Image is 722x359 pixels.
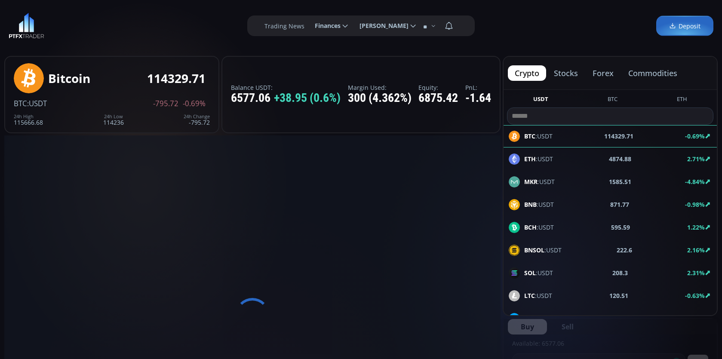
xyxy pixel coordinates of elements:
[9,13,44,39] img: LOGO
[524,291,535,300] b: LTC
[14,114,43,119] div: 24h High
[524,268,553,277] span: :USDT
[524,178,538,186] b: MKR
[687,246,705,254] b: 2.16%
[547,65,585,81] button: stocks
[418,84,458,91] label: Equity:
[524,155,536,163] b: ETH
[147,72,206,85] div: 114329.71
[524,200,554,209] span: :USDT
[524,200,537,209] b: BNB
[465,84,491,91] label: PnL:
[14,114,43,126] div: 115666.68
[231,92,341,105] div: 6577.06
[612,268,628,277] b: 208.3
[524,154,553,163] span: :USDT
[687,223,705,231] b: 1.22%
[524,223,554,232] span: :USDT
[353,17,409,34] span: [PERSON_NAME]
[613,314,628,323] b: 26.02
[524,314,556,323] span: :USDT
[184,114,210,119] div: 24h Change
[465,92,491,105] div: -1.64
[524,269,536,277] b: SOL
[524,314,538,322] b: LINK
[103,114,124,126] div: 114236
[586,65,621,81] button: forex
[524,291,552,300] span: :USDT
[153,100,178,107] span: -795.72
[524,223,537,231] b: BCH
[48,72,90,85] div: Bitcoin
[609,291,628,300] b: 120.51
[609,154,631,163] b: 4874.88
[348,84,412,91] label: Margin Used:
[685,291,705,300] b: -0.63%
[530,95,552,106] button: USDT
[524,177,555,186] span: :USDT
[524,246,544,254] b: BNSOL
[621,65,684,81] button: commodities
[685,178,705,186] b: -4.84%
[604,95,621,106] button: BTC
[508,65,546,81] button: crypto
[184,114,210,126] div: -795.72
[309,17,341,34] span: Finances
[687,155,705,163] b: 2.71%
[264,21,304,31] label: Trading News
[274,92,341,105] span: +38.95 (0.6%)
[610,200,629,209] b: 871.77
[687,269,705,277] b: 2.31%
[418,92,458,105] div: 6875.42
[685,314,705,322] b: -0.08%
[231,84,341,91] label: Balance USDT:
[103,114,124,119] div: 24h Low
[14,98,27,108] span: BTC
[673,95,691,106] button: ETH
[609,177,631,186] b: 1585.51
[27,98,47,108] span: :USDT
[656,16,713,36] a: Deposit
[669,21,700,31] span: Deposit
[348,92,412,105] div: 300 (4.362%)
[524,245,562,255] span: :USDT
[685,200,705,209] b: -0.98%
[183,100,206,107] span: -0.69%
[617,245,632,255] b: 222.6
[611,223,630,232] b: 595.59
